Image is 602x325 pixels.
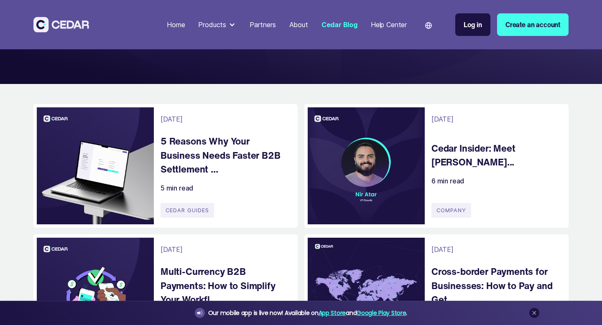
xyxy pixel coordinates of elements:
div: [DATE] [431,114,454,124]
div: [DATE] [161,114,183,124]
a: Partners [246,15,279,34]
div: 6 min read [431,176,464,186]
a: Cross-border Payments for Businesses: How to Pay and Get... [431,264,560,307]
a: Google Play Store [357,309,406,317]
a: Help Center [367,15,410,34]
a: 5 Reasons Why Your Business Needs Faster B2B Settlement ... [161,134,289,176]
div: Products [198,20,226,30]
div: 5 min read [161,183,193,193]
div: Log in [464,20,482,30]
div: About [289,20,308,30]
a: App Store [319,309,346,317]
a: Home [163,15,188,34]
div: Products [195,16,240,33]
div: [DATE] [431,244,454,254]
a: Cedar Insider: Meet [PERSON_NAME]... [431,141,560,169]
img: announcement [196,310,203,316]
div: Cedar Guides [161,203,214,218]
div: Help Center [371,20,407,30]
div: company [431,203,471,218]
a: About [286,15,311,34]
div: Our mobile app is live now! Available on and . [208,308,407,318]
div: [DATE] [161,244,183,254]
div: Cedar Blog [321,20,357,30]
div: Home [167,20,185,30]
a: Log in [455,13,490,36]
a: Cedar Blog [318,15,361,34]
a: Create an account [497,13,569,36]
div: Partners [250,20,276,30]
a: Multi-Currency B2B Payments: How to Simplify Your Workfl... [161,264,289,307]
